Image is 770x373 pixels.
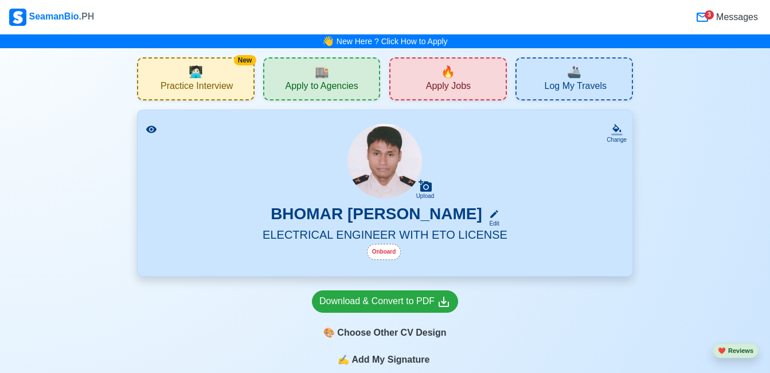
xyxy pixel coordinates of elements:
[349,353,432,367] span: Add My Signature
[714,10,758,24] span: Messages
[312,322,458,344] div: Choose Other CV Design
[484,219,499,228] div: Edit
[544,80,606,95] span: Log My Travels
[312,290,458,313] a: Download & Convert to PDF
[9,9,26,26] img: Logo
[315,63,329,80] span: agencies
[713,343,759,359] button: heartReviews
[151,228,619,244] h5: ELECTRICAL ENGINEER WITH ETO LICENSE
[426,80,471,95] span: Apply Jobs
[416,193,435,200] div: Upload
[337,37,448,46] a: New Here ? Click How to Apply
[323,326,335,340] span: paint
[271,204,482,228] h3: BHOMAR [PERSON_NAME]
[161,80,233,95] span: Practice Interview
[338,353,349,367] span: sign
[189,63,203,80] span: interview
[319,294,451,309] div: Download & Convert to PDF
[367,244,401,260] div: Onboard
[319,32,337,50] span: bell
[9,9,94,26] div: SeamanBio
[718,347,726,354] span: heart
[441,63,455,80] span: new
[567,63,581,80] span: travel
[79,11,95,21] span: .PH
[285,80,358,95] span: Apply to Agencies
[607,135,627,144] div: Change
[705,10,714,20] div: 3
[234,55,256,65] div: New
